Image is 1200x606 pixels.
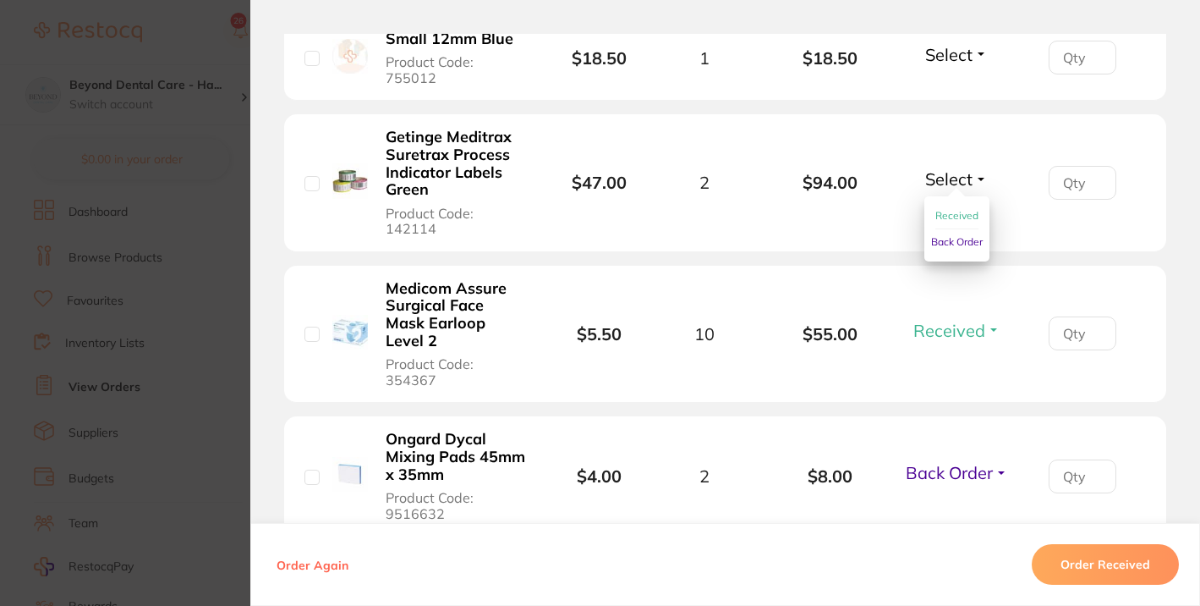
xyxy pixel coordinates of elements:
[925,44,973,65] span: Select
[332,315,368,350] img: Medicom Assure Surgical Face Mask Earloop Level 2
[381,30,532,86] button: Small 12mm Blue Product Code: 755012
[381,128,532,238] button: Getinge Meditrax Suretrax Process Indicator Labels Green Product Code: 142114
[386,280,527,350] b: Medicom Assure Surgical Face Mask Earloop Level 2
[572,47,627,69] b: $18.50
[920,168,993,190] button: Select
[381,279,532,389] button: Medicom Assure Surgical Face Mask Earloop Level 2 Product Code: 354367
[931,235,983,248] span: Back Order
[386,30,513,48] b: Small 12mm Blue
[1049,317,1116,350] input: Qty
[1049,460,1116,493] input: Qty
[935,209,978,222] span: Received
[694,324,715,344] span: 10
[386,54,527,85] span: Product Code: 755012
[906,462,993,483] span: Back Order
[577,323,622,344] b: $5.50
[386,356,527,388] span: Product Code: 354367
[332,163,368,199] img: Getinge Meditrax Suretrax Process Indicator Labels Green
[931,229,983,255] button: Back Order
[920,44,993,65] button: Select
[381,430,532,522] button: Ongard Dycal Mixing Pads 45mm x 35mm Product Code: 9516632
[386,490,527,521] span: Product Code: 9516632
[572,172,627,193] b: $47.00
[767,324,893,344] b: $55.00
[386,129,527,199] b: Getinge Meditrax Suretrax Process Indicator Labels Green
[1032,544,1179,585] button: Order Received
[577,466,622,487] b: $4.00
[332,39,368,74] img: Small 12mm Blue
[271,557,353,572] button: Order Again
[1049,41,1116,74] input: Qty
[901,462,1013,483] button: Back Order
[332,457,368,493] img: Ongard Dycal Mixing Pads 45mm x 35mm
[699,173,710,192] span: 2
[925,168,973,190] span: Select
[699,466,710,486] span: 2
[908,320,1005,341] button: Received
[767,48,893,68] b: $18.50
[913,320,985,341] span: Received
[767,173,893,192] b: $94.00
[386,206,527,237] span: Product Code: 142114
[767,466,893,486] b: $8.00
[1049,166,1116,200] input: Qty
[386,431,527,483] b: Ongard Dycal Mixing Pads 45mm x 35mm
[699,48,710,68] span: 1
[935,203,978,229] button: Received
